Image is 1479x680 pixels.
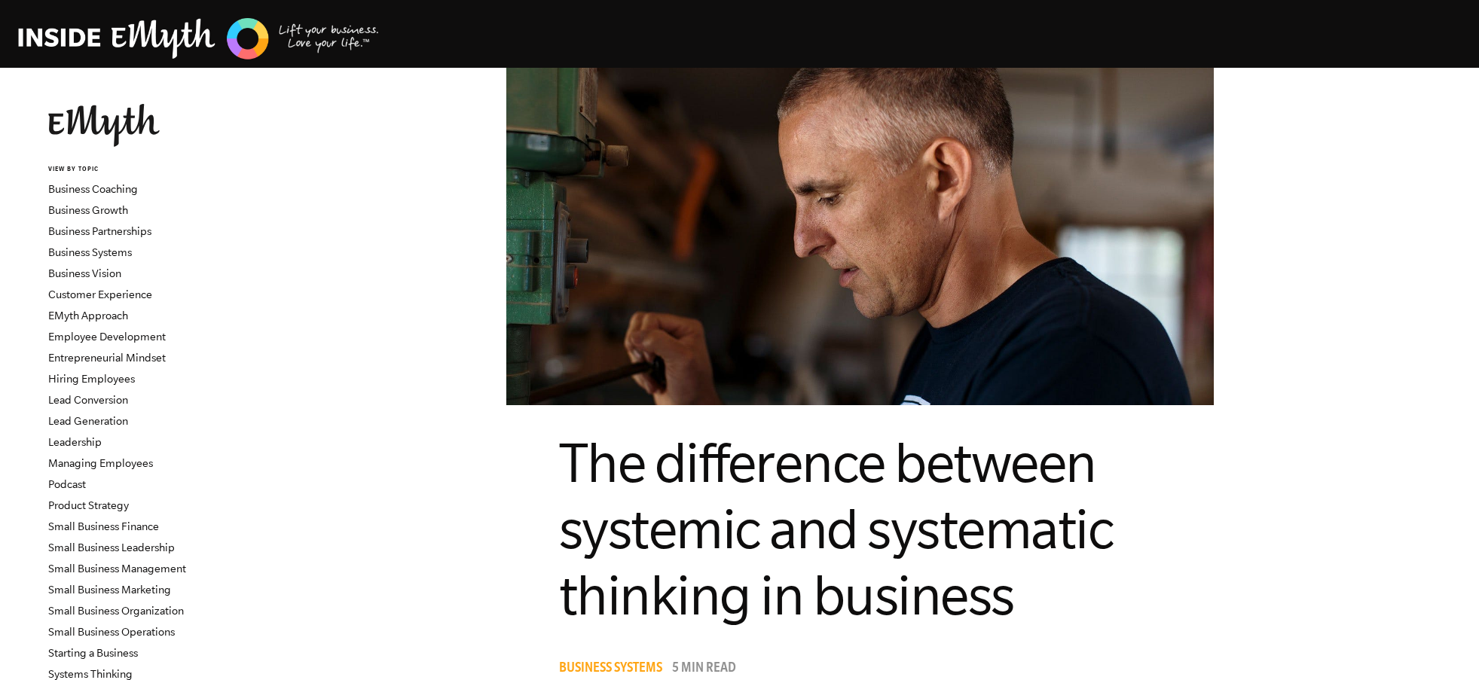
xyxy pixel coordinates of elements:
a: Small Business Management [48,563,186,575]
a: Employee Development [48,331,166,343]
img: EMyth [48,104,160,147]
a: Starting a Business [48,647,138,659]
h6: VIEW BY TOPIC [48,165,230,175]
a: Business Vision [48,267,121,279]
a: Podcast [48,478,86,490]
a: Leadership [48,436,102,448]
a: Product Strategy [48,499,129,511]
a: Small Business Operations [48,626,175,638]
a: Business Systems [48,246,132,258]
a: Business Coaching [48,183,138,195]
a: Business Systems [559,662,670,677]
a: Systems Thinking [48,668,133,680]
span: The difference between systemic and systematic thinking in business [559,431,1114,626]
a: Business Partnerships [48,225,151,237]
span: Business Systems [559,662,662,677]
a: Lead Generation [48,415,128,427]
a: Lead Conversion [48,394,128,406]
p: 5 min read [672,662,736,677]
a: Managing Employees [48,457,153,469]
a: Hiring Employees [48,373,135,385]
img: EMyth Business Coaching [18,16,380,62]
a: Business Growth [48,204,128,216]
a: Entrepreneurial Mindset [48,352,166,364]
a: Small Business Finance [48,520,159,532]
a: Small Business Organization [48,605,184,617]
a: Small Business Leadership [48,541,175,553]
a: Small Business Marketing [48,584,171,596]
a: Customer Experience [48,288,152,300]
a: EMyth Approach [48,310,128,322]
